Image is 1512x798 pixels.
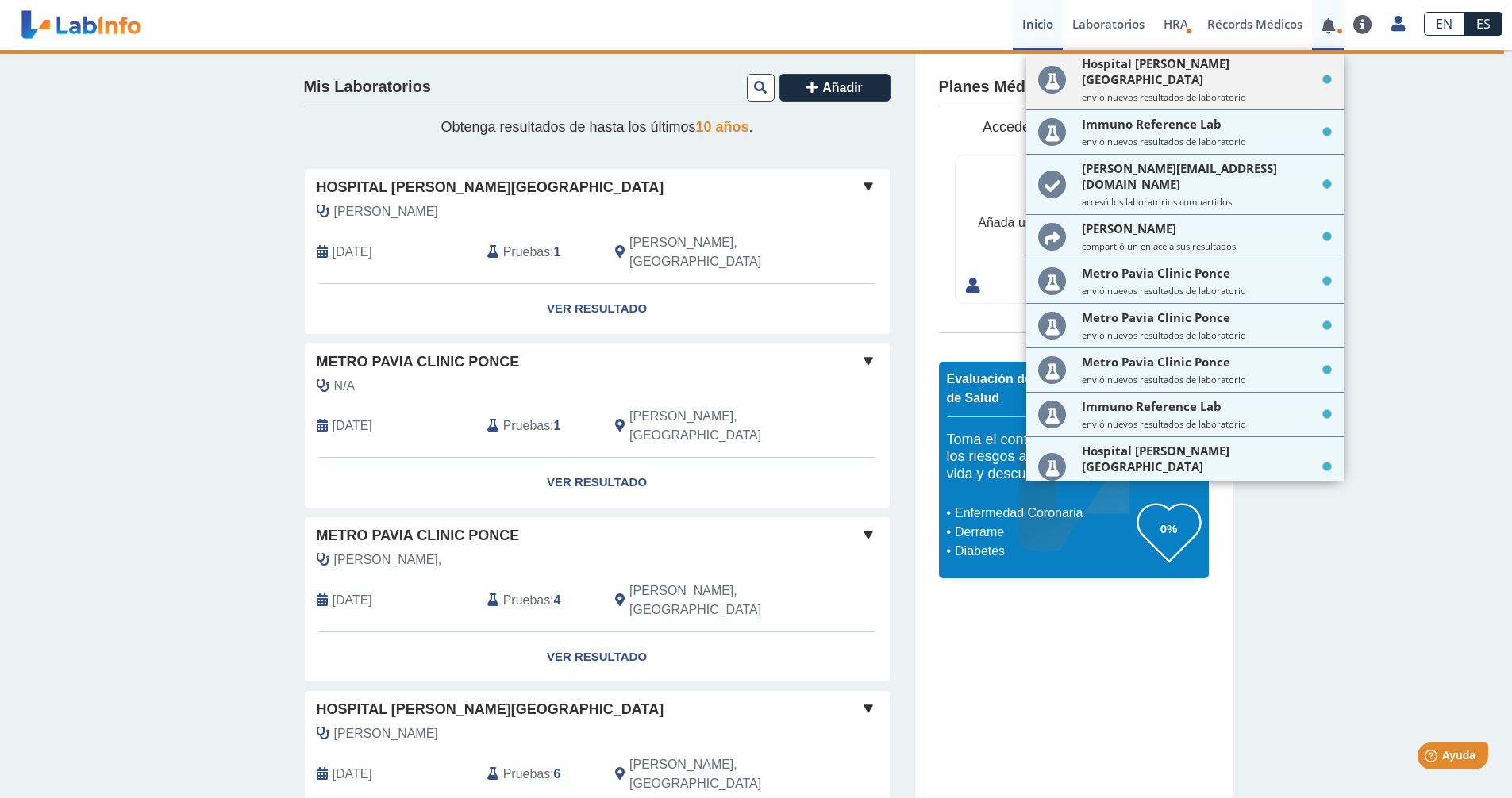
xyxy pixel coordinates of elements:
span: Hospital [PERSON_NAME][GEOGRAPHIC_DATA] [1082,56,1318,87]
span: Ponce, PR [629,233,805,271]
b: 6 [554,767,561,781]
small: envió nuevos resultados de laboratorio [1082,91,1332,103]
span: Immuno Reference Lab [1082,116,1222,132]
span: 2025-05-28 [333,416,372,435]
span: Metro Pavia Clinic Ponce [1082,309,1230,325]
span: 2025-04-21 [333,765,372,784]
span: Gomez Rivera, Jose [334,724,438,743]
div: : [475,407,603,445]
span: Pruebas [503,243,550,262]
li: Diabetes [951,542,1137,561]
span: Accede y maneja sus planes [983,119,1164,135]
span: Baez Colon, Sonia [334,202,438,221]
span: Baez, [334,551,442,570]
span: Hospital [PERSON_NAME][GEOGRAPHIC_DATA] [317,699,664,720]
small: accesó los laboratorios compartidos [1082,196,1332,208]
span: [PERSON_NAME] [1082,221,1176,236]
h5: Toma el control de su salud. Identifica los riesgos asociados a su estilo de vida y descubre cómo... [947,432,1201,483]
span: Evaluación de Riesgos de Salud [947,372,1085,405]
span: Metro Pavia Clinic Ponce [317,525,520,547]
h4: Mis Laboratorios [304,78,431,97]
small: envió nuevos resultados de laboratorio [1082,418,1332,430]
span: Ponce, PR [629,755,805,793]
span: [PERSON_NAME][EMAIL_ADDRESS][DOMAIN_NAME] [1082,160,1318,192]
span: Obtenga resultados de hasta los últimos . [441,119,752,135]
iframe: Help widget launcher [1371,736,1495,781]
span: Metro Pavia Clinic Ponce [1082,265,1230,281]
span: Immuno Reference Lab [1082,398,1222,414]
span: 2025-07-10 [333,243,372,262]
span: Ponce, PR [629,407,805,445]
li: Derrame [951,523,1137,542]
span: 2025-05-27 [333,591,372,610]
a: Ver Resultado [305,458,890,508]
a: Ver Resultado [305,632,890,682]
span: 10 años [696,119,749,135]
small: envió nuevos resultados de laboratorio [1082,285,1332,297]
div: Añada una tarjeta para comenzar. [978,213,1168,232]
h4: Planes Médicos [939,78,1057,97]
h3: 0% [1137,519,1201,539]
small: envió nuevos resultados de laboratorio [1082,374,1332,386]
small: envió nuevos resultados de laboratorio [1082,329,1332,341]
a: Ver Resultado [305,284,890,334]
span: HRA [1164,16,1188,32]
b: 1 [554,419,561,432]
span: Añadir [822,81,863,94]
b: 1 [554,245,561,259]
small: envió nuevos resultados de laboratorio [1082,478,1332,490]
span: Pruebas [503,765,550,784]
span: Metro Pavia Clinic Ponce [317,351,520,373]
div: : [475,233,603,271]
a: ES [1464,12,1502,36]
span: Hospital [PERSON_NAME][GEOGRAPHIC_DATA] [1082,443,1318,474]
small: compartió un enlace a sus resultados [1082,240,1332,252]
div: : [475,755,603,793]
small: envió nuevos resultados de laboratorio [1082,136,1332,148]
span: Metro Pavia Clinic Ponce [1082,354,1230,370]
span: Hospital [PERSON_NAME][GEOGRAPHIC_DATA] [317,177,664,198]
span: Pruebas [503,591,550,610]
b: 4 [554,593,561,607]
div: : [475,581,603,620]
span: Pruebas [503,416,550,435]
button: Añadir [779,74,891,102]
span: N/A [334,377,356,396]
a: EN [1424,12,1464,36]
span: Ponce, PR [629,581,805,620]
li: Enfermedad Coronaria [951,504,1137,523]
